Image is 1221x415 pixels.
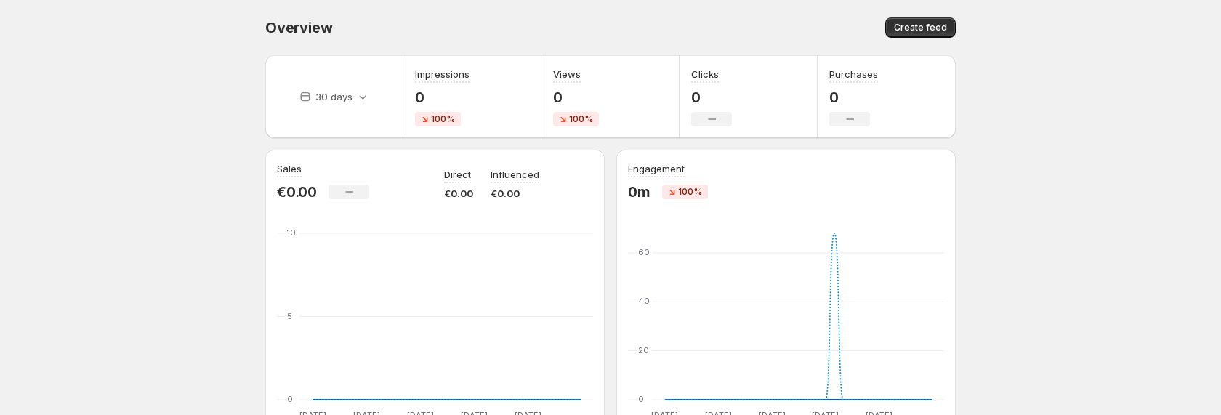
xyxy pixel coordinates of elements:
[885,17,956,38] button: Create feed
[829,67,878,81] h3: Purchases
[287,394,293,404] text: 0
[569,113,593,125] span: 100%
[691,67,719,81] h3: Clicks
[638,296,650,306] text: 40
[287,311,292,321] text: 5
[491,186,539,201] p: €0.00
[553,89,599,106] p: 0
[431,113,455,125] span: 100%
[894,22,947,33] span: Create feed
[277,183,317,201] p: €0.00
[628,183,650,201] p: 0m
[265,19,332,36] span: Overview
[444,186,473,201] p: €0.00
[638,247,650,257] text: 60
[491,167,539,182] p: Influenced
[415,89,470,106] p: 0
[829,89,878,106] p: 0
[628,161,685,176] h3: Engagement
[315,89,352,104] p: 30 days
[691,89,732,106] p: 0
[415,67,470,81] h3: Impressions
[678,186,702,198] span: 100%
[638,345,649,355] text: 20
[638,394,644,404] text: 0
[277,161,302,176] h3: Sales
[287,227,296,238] text: 10
[444,167,471,182] p: Direct
[553,67,581,81] h3: Views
